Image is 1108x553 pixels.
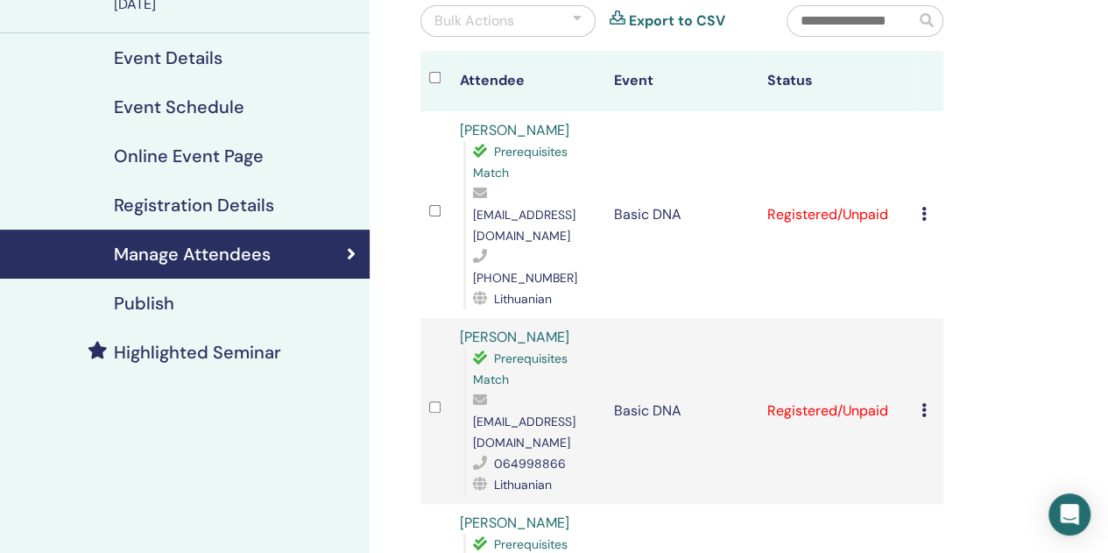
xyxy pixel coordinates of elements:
td: Basic DNA [604,318,759,504]
td: Basic DNA [604,111,759,318]
a: [PERSON_NAME] [460,121,569,139]
a: [PERSON_NAME] [460,514,569,532]
h4: Event Schedule [114,96,244,117]
h4: Manage Attendees [114,244,271,265]
h4: Event Details [114,47,222,68]
span: [EMAIL_ADDRESS][DOMAIN_NAME] [473,414,575,450]
h4: Highlighted Seminar [114,342,281,363]
h4: Publish [114,293,174,314]
span: [PHONE_NUMBER] [473,270,577,286]
span: Lithuanian [494,291,552,307]
span: [EMAIL_ADDRESS][DOMAIN_NAME] [473,207,575,244]
span: Prerequisites Match [473,351,568,387]
h4: Registration Details [114,195,274,216]
th: Event [604,51,759,111]
span: Prerequisites Match [473,144,568,181]
div: Bulk Actions [434,11,514,32]
h4: Online Event Page [114,145,264,167]
th: Status [759,51,913,111]
a: [PERSON_NAME] [460,328,569,346]
div: Open Intercom Messenger [1048,493,1090,535]
a: Export to CSV [629,11,725,32]
span: 064998866 [494,456,566,471]
span: Lithuanian [494,477,552,493]
th: Attendee [451,51,605,111]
